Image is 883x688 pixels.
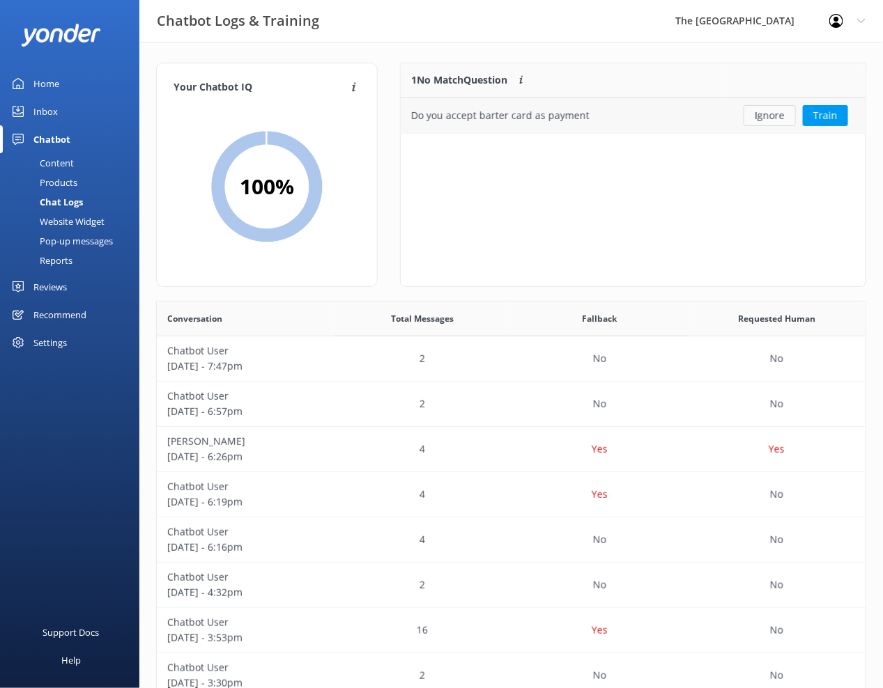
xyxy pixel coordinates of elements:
[167,615,323,630] p: Chatbot User
[157,563,866,608] div: row
[167,389,323,404] p: Chatbot User
[61,646,81,674] div: Help
[401,98,866,133] div: grid
[420,396,425,412] p: 2
[420,441,425,457] p: 4
[8,173,139,192] a: Products
[167,524,323,540] p: Chatbot User
[420,532,425,547] p: 4
[420,487,425,502] p: 4
[8,212,139,231] a: Website Widget
[167,570,323,585] p: Chatbot User
[167,359,323,374] p: [DATE] - 7:47pm
[583,312,617,325] span: Fallback
[8,153,139,173] a: Content
[167,404,323,419] p: [DATE] - 6:57pm
[770,351,783,366] p: No
[167,312,222,325] span: Conversation
[420,351,425,366] p: 2
[167,585,323,600] p: [DATE] - 4:32pm
[770,487,783,502] p: No
[769,441,785,457] p: Yes
[33,329,67,357] div: Settings
[8,212,105,231] div: Website Widget
[167,630,323,646] p: [DATE] - 3:53pm
[33,97,58,125] div: Inbox
[8,231,139,251] a: Pop-up messages
[770,668,783,683] p: No
[167,494,323,510] p: [DATE] - 6:19pm
[417,623,428,638] p: 16
[33,125,70,153] div: Chatbot
[8,192,139,212] a: Chat Logs
[167,479,323,494] p: Chatbot User
[157,608,866,653] div: row
[33,301,86,329] div: Recommend
[738,312,815,325] span: Requested Human
[174,80,348,95] h4: Your Chatbot IQ
[420,577,425,593] p: 2
[593,577,606,593] p: No
[8,251,72,270] div: Reports
[43,618,100,646] div: Support Docs
[21,24,101,47] img: yonder-white-logo.png
[157,427,866,472] div: row
[593,668,606,683] p: No
[592,487,608,502] p: Yes
[8,153,74,173] div: Content
[770,623,783,638] p: No
[411,108,590,123] div: Do you accept barter card as payment
[593,351,606,366] p: No
[770,532,783,547] p: No
[401,98,866,133] div: row
[33,273,67,301] div: Reviews
[8,251,139,270] a: Reports
[592,441,608,457] p: Yes
[157,336,866,382] div: row
[167,540,323,555] p: [DATE] - 6:16pm
[157,10,319,32] h3: Chatbot Logs & Training
[411,72,507,88] p: 1 No Match Question
[157,382,866,427] div: row
[420,668,425,683] p: 2
[8,231,113,251] div: Pop-up messages
[593,396,606,412] p: No
[8,192,83,212] div: Chat Logs
[167,660,323,675] p: Chatbot User
[744,105,796,126] button: Ignore
[803,105,848,126] button: Train
[8,173,77,192] div: Products
[770,577,783,593] p: No
[240,170,294,203] h2: 100 %
[391,312,454,325] span: Total Messages
[167,449,323,464] p: [DATE] - 6:26pm
[167,434,323,449] p: [PERSON_NAME]
[157,472,866,517] div: row
[167,343,323,359] p: Chatbot User
[33,70,59,97] div: Home
[157,517,866,563] div: row
[593,532,606,547] p: No
[770,396,783,412] p: No
[592,623,608,638] p: Yes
